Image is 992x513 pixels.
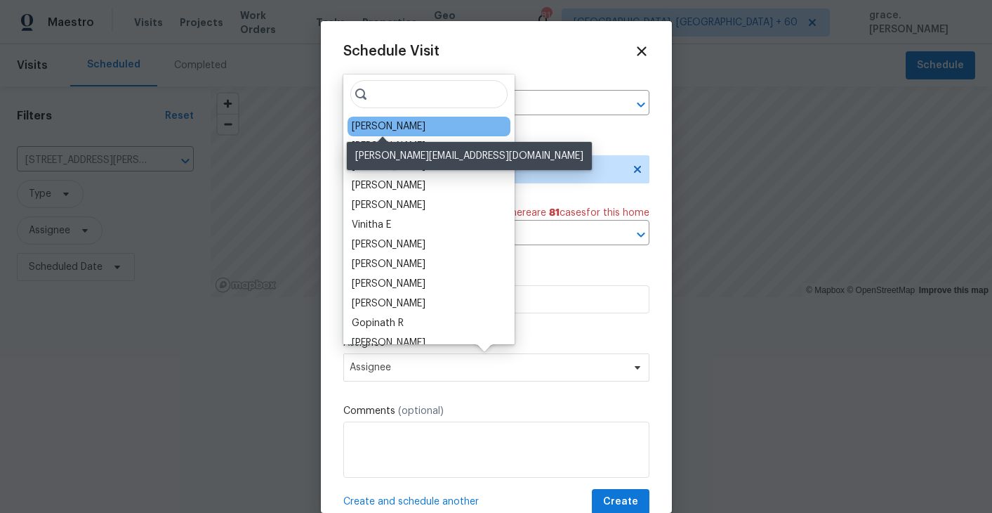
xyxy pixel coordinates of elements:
[398,406,444,416] span: (optional)
[352,297,425,311] div: [PERSON_NAME]
[352,218,391,232] div: Vinitha E
[505,206,649,220] span: There are case s for this home
[347,142,592,170] div: [PERSON_NAME][EMAIL_ADDRESS][DOMAIN_NAME]
[631,225,651,245] button: Open
[352,257,425,271] div: [PERSON_NAME]
[352,277,425,291] div: [PERSON_NAME]
[352,198,425,212] div: [PERSON_NAME]
[603,493,638,511] span: Create
[352,336,425,350] div: [PERSON_NAME]
[343,404,649,418] label: Comments
[634,44,649,59] span: Close
[352,238,425,252] div: [PERSON_NAME]
[352,178,425,193] div: [PERSON_NAME]
[549,208,560,218] span: 81
[350,362,625,373] span: Assignee
[352,119,425,134] div: [PERSON_NAME]
[631,95,651,115] button: Open
[352,316,404,330] div: Gopinath R
[352,139,425,153] div: [PERSON_NAME]
[343,495,479,509] span: Create and schedule another
[343,44,439,58] span: Schedule Visit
